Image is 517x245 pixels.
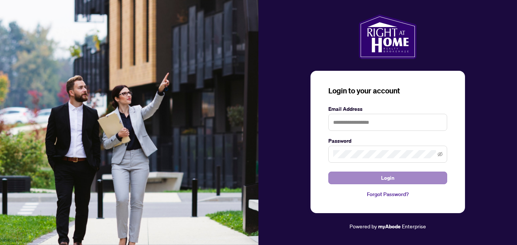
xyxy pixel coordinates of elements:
span: eye-invisible [438,152,443,157]
a: myAbode [378,222,401,231]
button: Login [328,172,447,184]
h3: Login to your account [328,86,447,96]
label: Email Address [328,105,447,113]
span: Powered by [349,223,377,229]
a: Forgot Password? [328,190,447,198]
span: Login [381,172,394,184]
span: Enterprise [402,223,426,229]
label: Password [328,137,447,145]
img: ma-logo [359,14,416,59]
